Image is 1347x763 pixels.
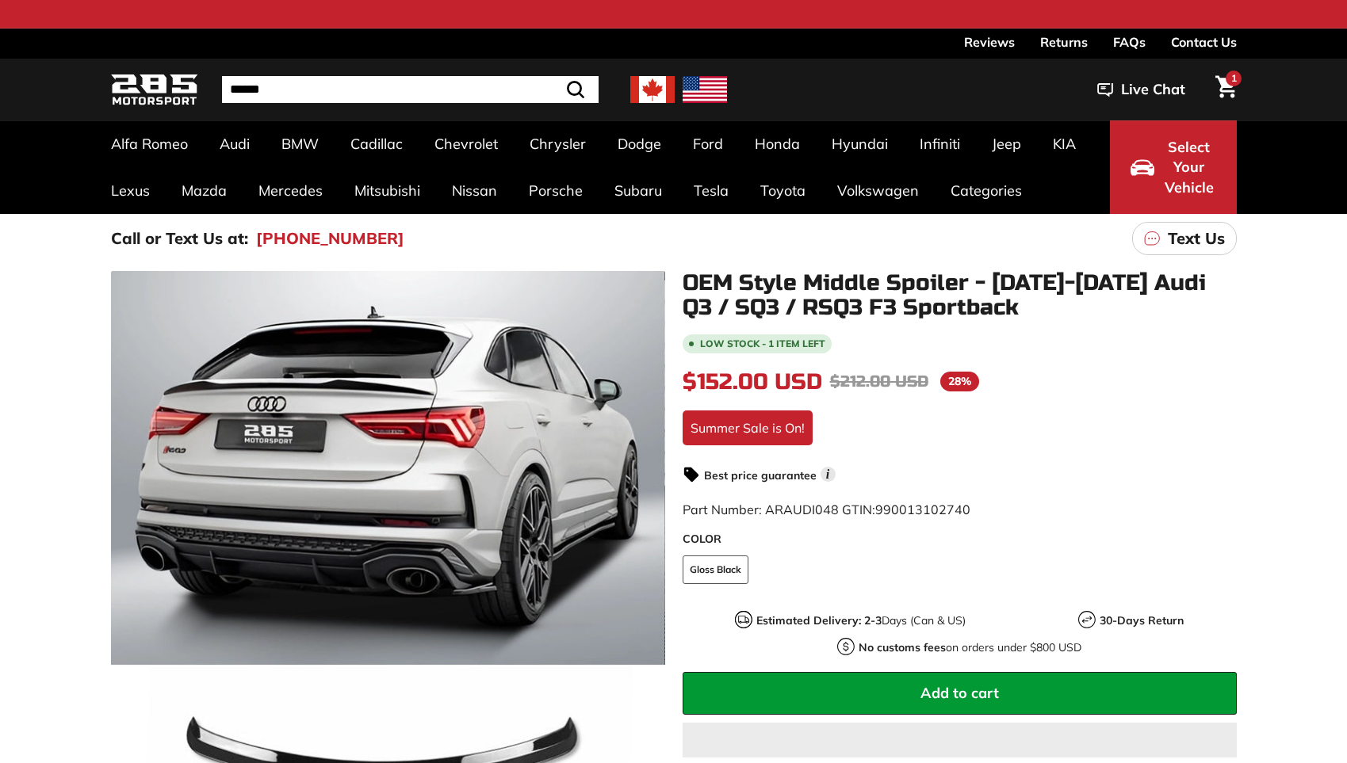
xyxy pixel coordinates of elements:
[1231,72,1237,84] span: 1
[683,502,970,517] span: Part Number: ARAUDI048 GTIN:
[1040,29,1088,55] a: Returns
[821,467,836,482] span: i
[859,640,946,654] strong: No customs fees
[756,612,966,629] p: Days (Can & US)
[678,167,744,214] a: Tesla
[256,227,404,250] a: [PHONE_NUMBER]
[683,271,1237,320] h1: OEM Style Middle Spoiler - [DATE]-[DATE] Audi Q3 / SQ3 / RSQ3 F3 Sportback
[599,167,678,214] a: Subaru
[166,167,243,214] a: Mazda
[1168,227,1225,250] p: Text Us
[744,167,821,214] a: Toyota
[1113,29,1146,55] a: FAQs
[1171,29,1237,55] a: Contact Us
[436,167,513,214] a: Nissan
[513,167,599,214] a: Porsche
[683,368,822,395] span: $152.00 USD
[964,29,1015,55] a: Reviews
[111,71,198,109] img: Logo_285_Motorsport_areodynamics_components
[602,120,677,167] a: Dodge
[940,372,979,391] span: 28%
[683,672,1237,715] button: Add to cart
[514,120,602,167] a: Chrysler
[204,120,266,167] a: Audi
[935,167,1038,214] a: Categories
[95,167,166,214] a: Lexus
[875,502,970,517] span: 990013102740
[1132,222,1237,255] a: Text Us
[1110,120,1237,214] button: Select Your Vehicle
[1121,79,1185,100] span: Live Chat
[1037,120,1092,167] a: KIA
[1077,70,1206,109] button: Live Chat
[335,120,419,167] a: Cadillac
[756,613,882,628] strong: Estimated Delivery: 2-3
[683,410,813,445] div: Summer Sale is On!
[677,120,739,167] a: Ford
[704,468,817,483] strong: Best price guarantee
[920,684,999,702] span: Add to cart
[683,531,1237,547] label: COLOR
[976,120,1037,167] a: Jeep
[821,167,935,214] a: Volkswagen
[859,639,1081,656] p: on orders under $800 USD
[700,339,825,349] span: Low stock - 1 item left
[816,120,904,167] a: Hyundai
[830,372,928,391] span: $212.00 USD
[111,227,248,250] p: Call or Text Us at:
[266,120,335,167] a: BMW
[339,167,436,214] a: Mitsubishi
[95,120,204,167] a: Alfa Romeo
[222,76,599,103] input: Search
[1162,137,1216,198] span: Select Your Vehicle
[904,120,976,167] a: Infiniti
[419,120,514,167] a: Chevrolet
[1100,613,1184,628] strong: 30-Days Return
[1206,63,1246,116] a: Cart
[739,120,816,167] a: Honda
[243,167,339,214] a: Mercedes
